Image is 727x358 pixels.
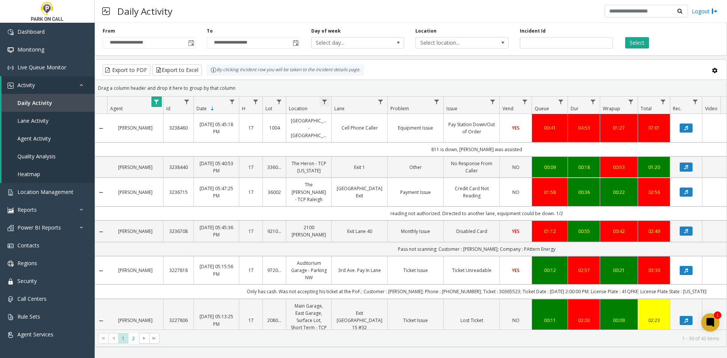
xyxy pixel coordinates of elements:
a: [PERSON_NAME] [112,317,159,324]
a: [DATE] 05:47:25 PM [198,185,234,199]
a: Vend Filter Menu [520,97,530,107]
a: 00:55 [573,228,595,235]
span: NO [512,317,520,324]
a: 01:27 [605,124,633,131]
span: Agent Services [17,331,53,338]
a: 01:12 [537,228,563,235]
a: Daily Activity [2,94,95,112]
a: 02:23 [643,317,665,324]
img: 'icon' [8,189,14,195]
img: 'icon' [8,207,14,213]
span: Rule Sets [17,313,40,320]
kendo-pager-info: 1 - 30 of 42 items [164,335,719,342]
div: 00:18 [573,164,595,171]
img: 'icon' [8,243,14,249]
a: YES [504,228,527,235]
a: Id Filter Menu [182,97,192,107]
button: Export to PDF [103,64,150,76]
a: 02:49 [643,228,665,235]
span: NO [512,164,520,170]
span: Power BI Reports [17,224,61,231]
span: Activity [17,81,35,89]
span: Dur [571,105,579,112]
a: 03:30 [643,267,665,274]
span: Select day... [312,38,385,48]
span: Queue [535,105,549,112]
a: [PERSON_NAME] [112,267,159,274]
a: 3238440 [168,164,189,171]
img: 'icon' [8,261,14,267]
a: Ticket Issue [392,317,439,324]
a: 208021 [267,317,281,324]
div: Drag a column header and drop it here to group by that column [95,81,727,95]
a: Equipment Issue [392,124,439,131]
span: Live Queue Monitor [17,64,66,71]
label: Day of week [311,28,341,34]
a: Agent Activity [2,130,95,147]
label: Location [415,28,437,34]
a: 00:41 [537,124,563,131]
a: 3rd Ave. Pay In Lane [336,267,383,274]
a: NO [504,189,527,196]
a: Ticket Unreadable [448,267,495,274]
a: Collapse Details [95,229,107,235]
div: 02:03 [573,317,595,324]
a: [DATE] 05:45:36 PM [198,224,234,238]
span: Problem [390,105,409,112]
div: 00:12 [537,267,563,274]
a: 17 [244,267,258,274]
a: 07:01 [643,124,665,131]
a: 36002 [267,189,281,196]
a: [DATE] 05:13:25 PM [198,313,234,327]
a: Exit [GEOGRAPHIC_DATA] 15 #32 [336,310,383,331]
img: 'icon' [8,314,14,320]
span: Agent [110,105,123,112]
a: 17 [244,189,258,196]
span: Daily Activity [17,99,52,106]
span: Go to the next page [139,333,149,344]
a: Location Filter Menu [320,97,330,107]
a: Problem Filter Menu [432,97,442,107]
img: 'icon' [8,296,14,302]
span: Lane Activity [17,117,48,124]
span: H [242,105,245,112]
a: [PERSON_NAME] [112,228,159,235]
a: 00:22 [605,189,633,196]
a: [GEOGRAPHIC_DATA] - [GEOGRAPHIC_DATA] [291,117,327,139]
span: Vend [502,105,513,112]
span: Id [166,105,170,112]
span: Heatmap [17,170,40,178]
span: Issue [446,105,457,112]
a: Collapse Details [95,189,107,195]
a: 17 [244,164,258,171]
span: Wrapup [603,105,620,112]
a: Pay Station Down/Out of Order [448,121,495,135]
a: Date Filter Menu [227,97,237,107]
span: YES [512,228,520,234]
a: Lot Filter Menu [274,97,284,107]
img: 'icon' [8,47,14,53]
a: 336020 [267,164,281,171]
a: Agent Filter Menu [151,97,162,107]
a: 00:09 [537,164,563,171]
a: 01:20 [643,164,665,171]
a: 00:42 [605,228,633,235]
a: Quality Analysis [2,147,95,165]
a: 01:58 [537,189,563,196]
a: Queue Filter Menu [556,97,566,107]
img: 'icon' [8,278,14,285]
a: Lost Ticket [448,317,495,324]
span: Rec. [673,105,682,112]
a: Issue Filter Menu [488,97,498,107]
label: From [103,28,115,34]
span: Go to the last page [149,333,159,344]
a: Credit Card Not Reading [448,185,495,199]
